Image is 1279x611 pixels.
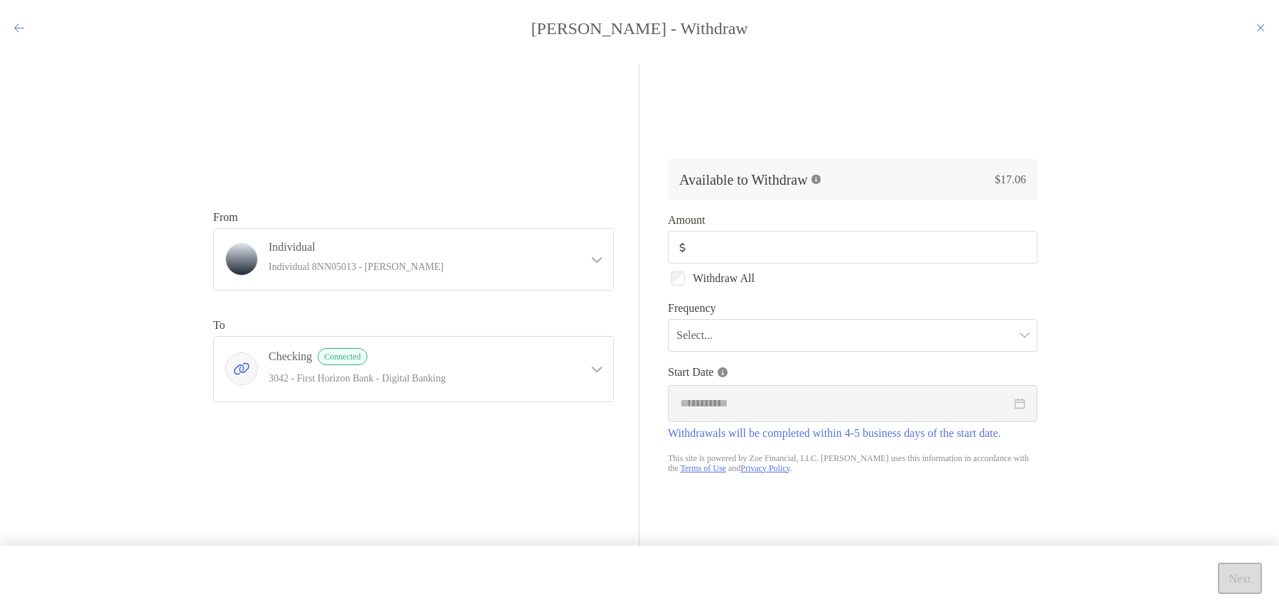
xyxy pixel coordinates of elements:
[833,171,1026,188] p: $17.06
[213,211,238,224] label: From
[668,363,1037,381] p: Start Date
[718,367,728,377] img: Information Icon
[680,463,725,473] a: Terms of Use
[668,453,1037,473] p: This site is powered by Zoe Financial, LLC. [PERSON_NAME] uses this information in accordance wit...
[213,319,225,332] label: To
[226,353,257,384] img: Checking
[269,369,576,387] p: 3042 - First Horizon Bank - Digital Banking
[269,258,576,276] p: Individual 8NN05013 - [PERSON_NAME]
[679,171,808,188] h3: Available to Withdraw
[668,214,1037,227] span: Amount
[668,302,1037,315] span: Frequency
[226,244,257,275] img: Individual
[668,428,1037,439] p: Withdrawals will be completed within 4-5 business days of the start date.
[679,242,686,253] img: input icon
[269,348,576,365] h4: Checking
[740,463,790,473] a: Privacy Policy
[668,269,1037,288] div: Withdraw All
[691,242,1037,254] input: Amountinput icon
[269,240,576,254] h4: Individual
[318,348,367,365] span: Connected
